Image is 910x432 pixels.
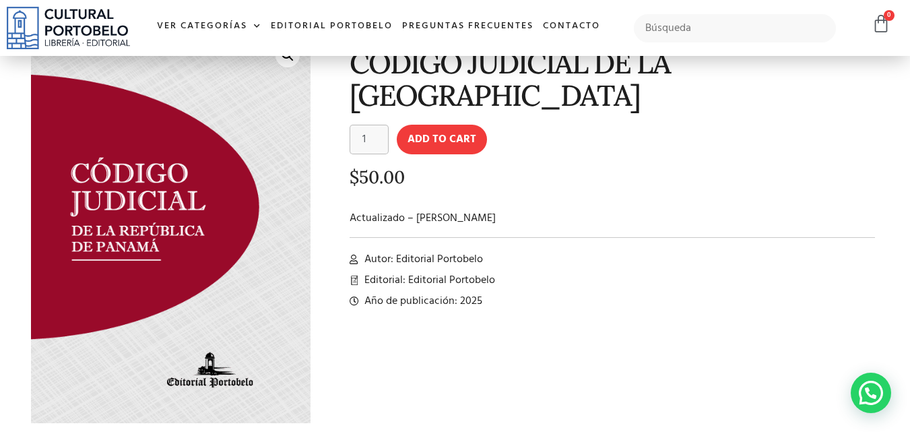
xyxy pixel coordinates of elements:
[634,14,837,42] input: Búsqueda
[266,12,397,41] a: Editorial Portobelo
[397,12,538,41] a: Preguntas frecuentes
[397,125,487,154] button: Add to cart
[361,293,482,309] span: Año de publicación: 2025
[350,166,405,188] bdi: 50.00
[361,272,495,288] span: Editorial: Editorial Portobelo
[152,12,266,41] a: Ver Categorías
[872,14,890,34] a: 0
[350,125,389,154] input: Product quantity
[350,210,876,226] p: Actualizado – [PERSON_NAME]
[350,166,359,188] span: $
[350,47,876,111] h1: CÓDIGO JUDICIAL DE LA [GEOGRAPHIC_DATA]
[538,12,605,41] a: Contacto
[884,10,895,21] span: 0
[361,251,483,268] span: Autor: Editorial Portobelo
